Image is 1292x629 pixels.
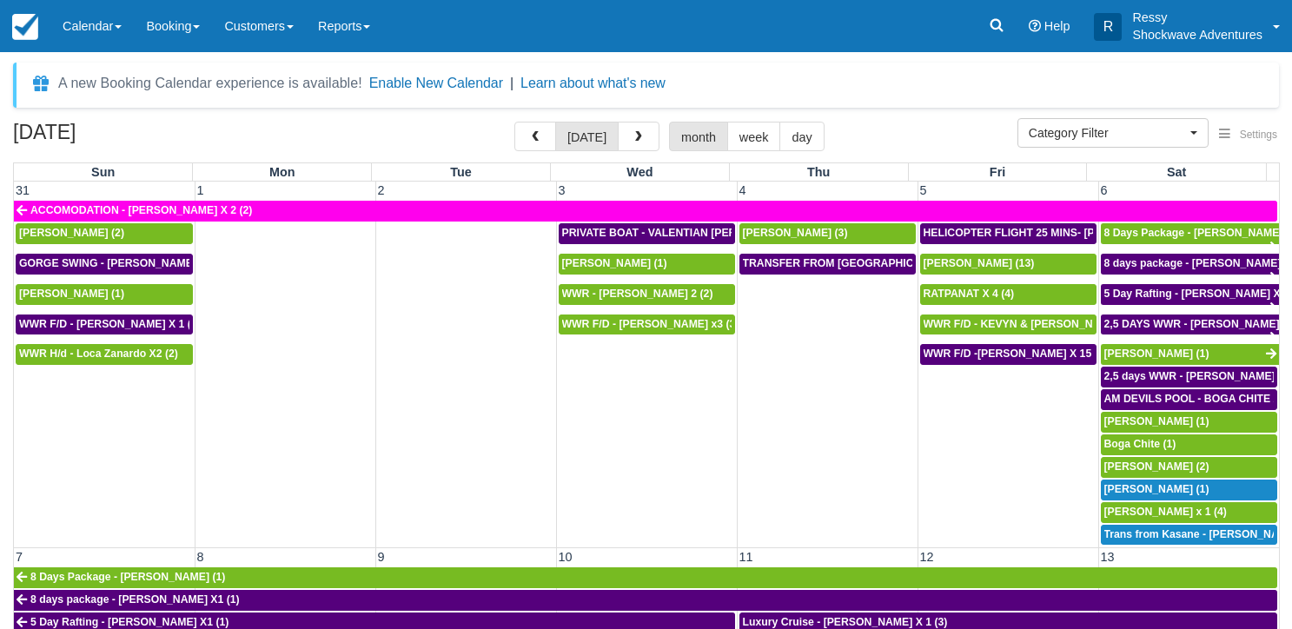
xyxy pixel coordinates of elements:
a: WWR H/d - Loca Zanardo X2 (2) [16,344,193,365]
span: [PERSON_NAME] x 1 (4) [1104,506,1227,518]
a: [PERSON_NAME] (1) [1101,480,1278,500]
a: [PERSON_NAME] (3) [739,223,916,244]
a: GORGE SWING - [PERSON_NAME] X 2 (2) [16,254,193,275]
span: Category Filter [1029,124,1186,142]
span: Thu [807,165,830,179]
span: [PERSON_NAME] (2) [19,227,124,239]
a: HELICOPTER FLIGHT 25 MINS- [PERSON_NAME] X1 (1) [920,223,1097,244]
span: 1 [195,183,206,197]
span: [PERSON_NAME] (1) [1104,483,1209,495]
span: Tue [450,165,472,179]
span: WWR H/d - Loca Zanardo X2 (2) [19,348,178,360]
span: 12 [918,550,936,564]
p: Ressy [1132,9,1262,26]
span: 31 [14,183,31,197]
a: RATPANAT X 4 (4) [920,284,1097,305]
span: [PERSON_NAME] (1) [562,257,667,269]
a: 2,5 days WWR - [PERSON_NAME] X2 (2) [1101,367,1278,387]
span: 5 [918,183,929,197]
span: WWR F/D - [PERSON_NAME] x3 (3) [562,318,739,330]
a: WWR F/D - KEVYN & [PERSON_NAME] 2 (2) [920,314,1097,335]
a: 8 Days Package - [PERSON_NAME] (1) [1101,223,1280,244]
p: Shockwave Adventures [1132,26,1262,43]
a: [PERSON_NAME] (13) [920,254,1097,275]
span: ACCOMODATION - [PERSON_NAME] X 2 (2) [30,204,252,216]
a: [PERSON_NAME] (1) [16,284,193,305]
a: 2,5 DAYS WWR - [PERSON_NAME] X1 (1) [1101,314,1280,335]
span: WWR F/D - KEVYN & [PERSON_NAME] 2 (2) [924,318,1145,330]
button: month [669,122,728,151]
a: [PERSON_NAME] (1) [1101,412,1278,433]
span: HELICOPTER FLIGHT 25 MINS- [PERSON_NAME] X1 (1) [924,227,1205,239]
span: | [510,76,513,90]
img: checkfront-main-nav-mini-logo.png [12,14,38,40]
a: WWR F/D -[PERSON_NAME] X 15 (15) [920,344,1097,365]
a: Trans from Kasane - [PERSON_NAME] X4 (4) [1101,525,1278,546]
a: [PERSON_NAME] (2) [16,223,193,244]
a: [PERSON_NAME] (1) [559,254,735,275]
span: Mon [269,165,295,179]
button: Category Filter [1017,118,1209,148]
a: WWR F/D - [PERSON_NAME] x3 (3) [559,314,735,335]
span: [PERSON_NAME] (1) [19,288,124,300]
span: Wed [626,165,653,179]
span: Sun [91,165,115,179]
a: WWR F/D - [PERSON_NAME] X 1 (1) [16,314,193,335]
span: [PERSON_NAME] (3) [743,227,848,239]
span: [PERSON_NAME] (13) [924,257,1035,269]
span: Help [1044,19,1070,33]
span: 5 Day Rafting - [PERSON_NAME] X1 (1) [30,616,229,628]
h2: [DATE] [13,122,233,154]
span: 9 [376,550,387,564]
span: 8 [195,550,206,564]
span: Settings [1240,129,1277,141]
span: Boga Chite (1) [1104,438,1176,450]
span: 4 [738,183,748,197]
a: [PERSON_NAME] (1) [1101,344,1280,365]
button: [DATE] [555,122,619,151]
a: WWR - [PERSON_NAME] 2 (2) [559,284,735,305]
span: Fri [990,165,1005,179]
span: PRIVATE BOAT - VALENTIAN [PERSON_NAME] X 4 (4) [562,227,835,239]
span: WWR F/D -[PERSON_NAME] X 15 (15) [924,348,1114,360]
span: 8 Days Package - [PERSON_NAME] (1) [30,571,225,583]
div: R [1094,13,1122,41]
i: Help [1029,20,1041,32]
button: week [727,122,781,151]
a: 8 days package - [PERSON_NAME] X1 (1) [14,590,1277,611]
a: Boga Chite (1) [1101,434,1278,455]
span: 6 [1099,183,1110,197]
span: 11 [738,550,755,564]
span: Luxury Cruise - [PERSON_NAME] X 1 (3) [743,616,948,628]
span: 8 days package - [PERSON_NAME] X1 (1) [30,593,240,606]
span: TRANSFER FROM [GEOGRAPHIC_DATA] TO VIC FALLS - [PERSON_NAME] X 1 (1) [743,257,1160,269]
button: Enable New Calendar [369,75,503,92]
span: [PERSON_NAME] (1) [1104,415,1209,427]
a: [PERSON_NAME] x 1 (4) [1101,502,1278,523]
a: [PERSON_NAME] (2) [1101,457,1278,478]
button: Settings [1209,122,1288,148]
span: Sat [1167,165,1186,179]
div: A new Booking Calendar experience is available! [58,73,362,94]
span: 7 [14,550,24,564]
span: WWR - [PERSON_NAME] 2 (2) [562,288,713,300]
a: 8 Days Package - [PERSON_NAME] (1) [14,567,1277,588]
span: 2 [376,183,387,197]
a: 8 days package - [PERSON_NAME] X1 (1) [1101,254,1280,275]
span: [PERSON_NAME] (2) [1104,460,1209,473]
a: ACCOMODATION - [PERSON_NAME] X 2 (2) [14,201,1277,222]
span: RATPANAT X 4 (4) [924,288,1015,300]
a: Learn about what's new [520,76,666,90]
span: WWR F/D - [PERSON_NAME] X 1 (1) [19,318,201,330]
span: 13 [1099,550,1116,564]
span: 10 [557,550,574,564]
a: 5 Day Rafting - [PERSON_NAME] X1 (1) [1101,284,1280,305]
a: PRIVATE BOAT - VALENTIAN [PERSON_NAME] X 4 (4) [559,223,735,244]
span: GORGE SWING - [PERSON_NAME] X 2 (2) [19,257,231,269]
a: AM DEVILS POOL - BOGA CHITE X 1 (1) [1101,389,1278,410]
button: day [779,122,824,151]
span: 3 [557,183,567,197]
a: TRANSFER FROM [GEOGRAPHIC_DATA] TO VIC FALLS - [PERSON_NAME] X 1 (1) [739,254,916,275]
span: [PERSON_NAME] (1) [1104,348,1209,360]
